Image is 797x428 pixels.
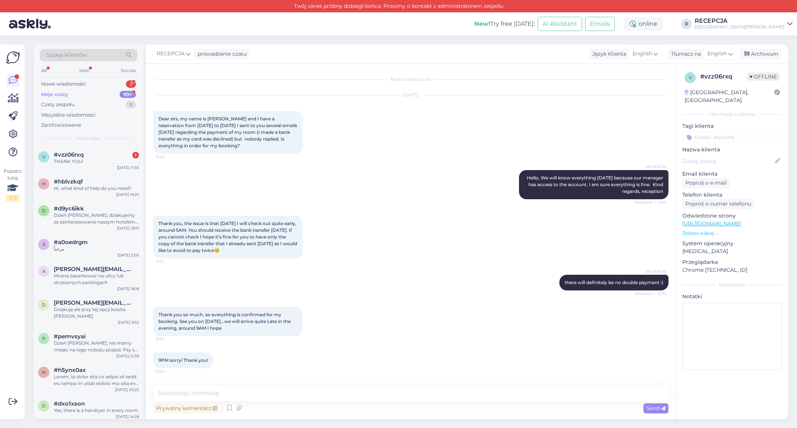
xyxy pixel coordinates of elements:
[54,272,139,286] div: Można zaparkować na ulicy lub strzeżonych parkingach
[117,225,139,231] div: [DATE] 18:15
[195,50,247,58] div: prowadzenie czatu
[77,135,101,142] span: Moje czaty
[132,152,139,158] div: 1
[42,241,46,247] span: a
[682,293,782,301] p: Notatki
[158,116,298,148] span: Dear sirs, my name is [PERSON_NAME] and I have a reservation from [DATE] to [DATE] I sent to you ...
[126,80,136,88] div: 2
[155,259,183,264] span: 13:12
[116,353,139,359] div: [DATE] 12:39
[474,20,490,27] b: New!
[682,212,782,220] p: Odwiedzone strony
[707,50,727,58] span: English
[54,373,139,387] div: Lorem, Ip dolor sita co adipis eli sedd eiu tempo in utlab etdolo ma-aliq en 62% admini veni qui ...
[41,91,68,98] div: Moje czaty
[682,230,782,237] p: Zobacz więcej ...
[668,50,701,58] div: Tłumacz na
[157,50,185,58] span: RECEPCJA
[682,199,754,209] div: Poproś o numer telefonu
[126,101,136,108] div: 9
[116,414,139,419] div: [DATE] 14:28
[633,50,652,58] span: English
[740,49,781,59] div: Archiwum
[638,269,666,274] span: RECEPCJA
[54,212,139,225] div: Dzień [PERSON_NAME], dziękujemy za zainteresowanie naszym hotelem. Mamy dostępne pokoje w cenie 1...
[77,66,90,76] div: Web
[54,407,139,414] div: Yes, there is a hairdryer in every room.
[117,165,139,170] div: [DATE] 11:55
[42,369,46,375] span: h
[155,336,183,342] span: 13:17
[624,17,663,31] div: online
[682,146,782,154] p: Nazwa klienta
[116,192,139,197] div: [DATE] 19:25
[42,181,46,187] span: h
[635,291,666,296] span: Widziane ✓ 13:15
[747,73,780,81] span: Offline
[695,24,784,30] div: [GEOGRAPHIC_DATA][PERSON_NAME]
[54,178,83,185] span: #hblvzkqf
[46,51,87,59] span: Szukaj klientów
[119,66,138,76] div: Socials
[54,333,86,340] span: #pemvsyai
[682,220,741,227] a: [URL][DOMAIN_NAME]
[689,75,692,80] span: v
[682,111,782,118] div: Informacje o kliencie
[682,240,782,247] p: System operacyjny
[54,306,139,320] div: Dziękuję ale przy tej opcji koszta [PERSON_NAME]
[153,403,220,413] div: Prywatny komentarz
[474,19,535,28] div: Try free [DATE]:
[54,299,132,306] span: dorota.gierak07@gmail.com
[6,168,19,201] div: Popatrz tutaj
[527,175,664,194] span: Hello, We will know everything [DATE] because our manager has access to the account. I am sure ev...
[54,239,88,246] span: #a0oedrgm
[54,340,139,353] div: Dzień [PERSON_NAME], nie mamy miejsc na tego rodzaju pojazd. Psy są zakceptowane natomiast obowią...
[54,158,139,165] div: THANK YOU!
[682,178,730,188] div: Poproś o e-mail
[42,208,46,213] span: d
[638,164,666,170] span: RECEPCJA
[682,281,782,288] div: Dodatkowy
[158,357,208,363] span: 9PM sorry! Thank you!
[695,18,784,24] div: RECEPCJA
[682,122,782,130] p: Tagi klienta
[54,367,86,373] span: #h5ynx0ax
[681,19,692,29] div: R
[685,89,775,104] div: [GEOGRAPHIC_DATA], [GEOGRAPHIC_DATA]
[682,132,782,143] input: Dodać etykietę
[589,50,626,58] div: Język Klienta
[41,111,96,119] div: Wszystkie wiadomości
[115,387,139,392] div: [DATE] 20:25
[634,200,666,205] span: Widziane ✓ 13:10
[682,191,782,199] p: Telefon klienta
[646,405,665,412] span: Send
[155,154,183,160] span: 13:03
[565,280,663,285] span: there will definitely be no double payment :)
[538,17,582,31] button: AI Assistant
[40,66,48,76] div: All
[695,18,793,30] a: RECEPCJA[GEOGRAPHIC_DATA][PERSON_NAME]
[118,320,139,325] div: [DATE] 9:52
[683,157,773,165] input: Dodaj nazwę
[54,266,132,272] span: aline.macler@icloud.com
[54,246,139,252] div: مرحباً
[42,403,46,409] span: d
[682,266,782,274] p: Chrome [TECHNICAL_ID]
[117,286,139,292] div: [DATE] 18:18
[682,247,782,255] p: [MEDICAL_DATA]
[54,185,139,192] div: Hi, what kind of help do you need?
[42,336,46,341] span: p
[153,76,668,83] div: Rozpoczął się czat
[585,17,615,31] button: Emails
[682,170,782,178] p: Email klienta
[158,312,292,331] span: Thank you so much, so everything is confirmed for my booking. See you on [DATE]...we will arrive ...
[41,101,75,108] div: Czaty zespołu
[54,400,85,407] span: #dxo1xson
[41,121,81,129] div: Zarchiwizowane
[42,268,46,274] span: a
[42,302,46,308] span: d
[700,72,747,81] div: # vzz06rxq
[120,91,136,98] div: 99+
[42,154,45,160] span: v
[6,195,19,201] div: 2 / 3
